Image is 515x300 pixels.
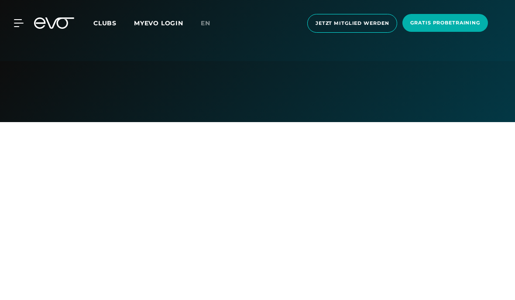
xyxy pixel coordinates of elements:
[400,14,491,33] a: Gratis Probetraining
[410,19,480,27] span: Gratis Probetraining
[93,19,134,27] a: Clubs
[305,14,400,33] a: Jetzt Mitglied werden
[93,19,117,27] span: Clubs
[201,19,210,27] span: en
[201,18,221,28] a: en
[134,19,183,27] a: MYEVO LOGIN
[316,20,389,27] span: Jetzt Mitglied werden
